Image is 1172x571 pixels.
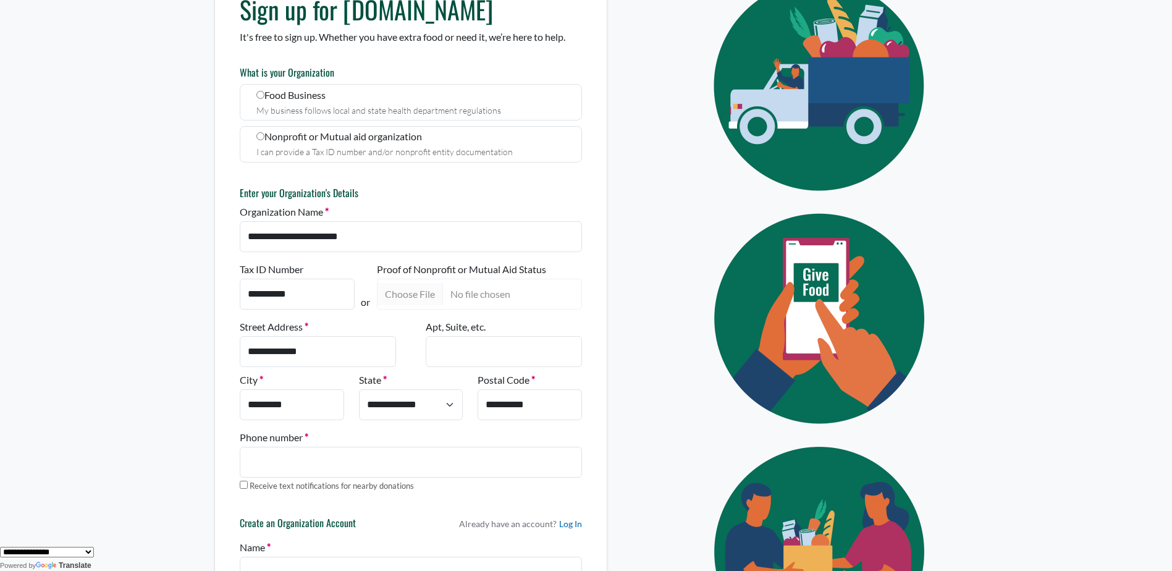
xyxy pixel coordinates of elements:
[478,373,535,387] label: Postal Code
[36,562,59,570] img: Google Translate
[250,480,414,493] label: Receive text notifications for nearby donations
[240,126,582,163] label: Nonprofit or Mutual aid organization
[240,319,308,334] label: Street Address
[240,67,582,78] h6: What is your Organization
[240,430,308,445] label: Phone number
[240,84,582,121] label: Food Business
[36,561,91,570] a: Translate
[459,517,582,530] p: Already have an account?
[240,30,582,44] p: It's free to sign up. Whether you have extra food or need it, we’re here to help.
[240,540,271,555] label: Name
[359,373,387,387] label: State
[240,373,263,387] label: City
[240,187,582,199] h6: Enter your Organization's Details
[361,295,370,310] p: or
[256,132,264,140] input: Nonprofit or Mutual aid organization I can provide a Tax ID number and/or nonprofit entity docume...
[240,262,303,277] label: Tax ID Number
[686,202,958,435] img: Eye Icon
[377,262,546,277] label: Proof of Nonprofit or Mutual Aid Status
[559,517,582,530] a: Log In
[256,146,513,157] small: I can provide a Tax ID number and/or nonprofit entity documentation
[240,205,329,219] label: Organization Name
[426,319,486,334] label: Apt, Suite, etc.
[256,105,501,116] small: My business follows local and state health department regulations
[256,91,264,99] input: Food Business My business follows local and state health department regulations
[240,517,356,535] h6: Create an Organization Account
